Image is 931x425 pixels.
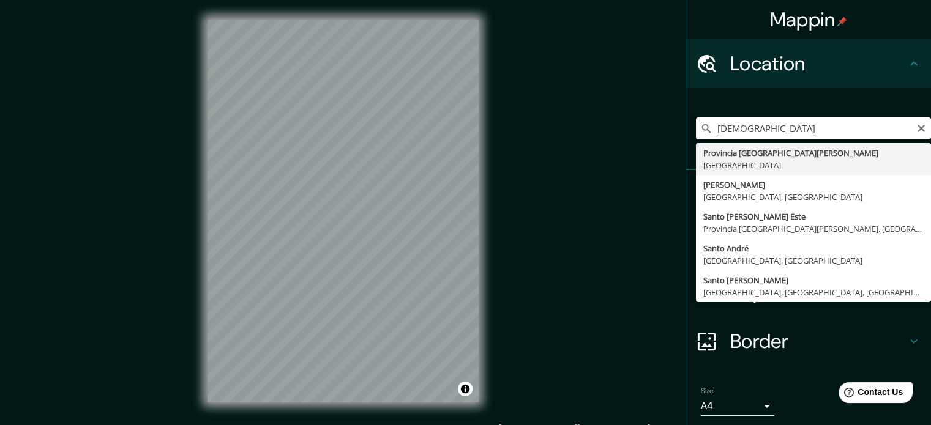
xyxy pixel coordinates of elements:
[686,39,931,88] div: Location
[730,51,907,76] h4: Location
[686,268,931,317] div: Layout
[703,254,924,267] div: [GEOGRAPHIC_DATA], [GEOGRAPHIC_DATA]
[916,122,926,133] button: Clear
[703,274,924,286] div: Santo [PERSON_NAME]
[703,242,924,254] div: Santo André
[703,210,924,223] div: Santo [PERSON_NAME] Este
[837,17,847,26] img: pin-icon.png
[703,159,924,171] div: [GEOGRAPHIC_DATA]
[822,377,918,412] iframe: Help widget launcher
[703,147,924,159] div: Provincia [GEOGRAPHIC_DATA][PERSON_NAME]
[730,329,907,353] h4: Border
[703,223,924,235] div: Provincia [GEOGRAPHIC_DATA][PERSON_NAME], [GEOGRAPHIC_DATA]
[458,382,473,396] button: Toggle attribution
[701,396,774,416] div: A4
[208,20,479,402] canvas: Map
[730,280,907,305] h4: Layout
[696,117,931,139] input: Pick your city or area
[701,386,714,396] label: Size
[703,179,924,191] div: [PERSON_NAME]
[770,7,848,32] h4: Mappin
[703,286,924,298] div: [GEOGRAPHIC_DATA], [GEOGRAPHIC_DATA], [GEOGRAPHIC_DATA]
[686,317,931,366] div: Border
[703,191,924,203] div: [GEOGRAPHIC_DATA], [GEOGRAPHIC_DATA]
[686,219,931,268] div: Style
[686,170,931,219] div: Pins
